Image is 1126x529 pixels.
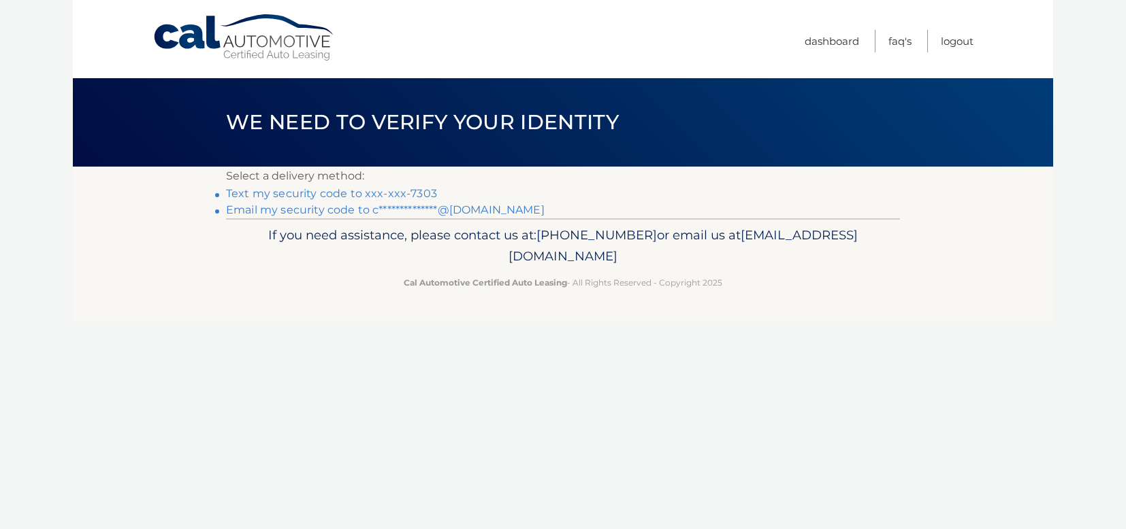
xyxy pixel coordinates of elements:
p: If you need assistance, please contact us at: or email us at [235,224,891,268]
span: We need to verify your identity [226,109,619,135]
a: Dashboard [805,30,859,52]
span: [PHONE_NUMBER] [536,227,657,243]
a: FAQ's [888,30,912,52]
p: - All Rights Reserved - Copyright 2025 [235,275,891,290]
a: Logout [941,30,974,52]
a: Text my security code to xxx-xxx-7303 [226,187,437,200]
strong: Cal Automotive Certified Auto Leasing [404,277,567,288]
a: Cal Automotive [152,14,336,62]
p: Select a delivery method: [226,167,900,186]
